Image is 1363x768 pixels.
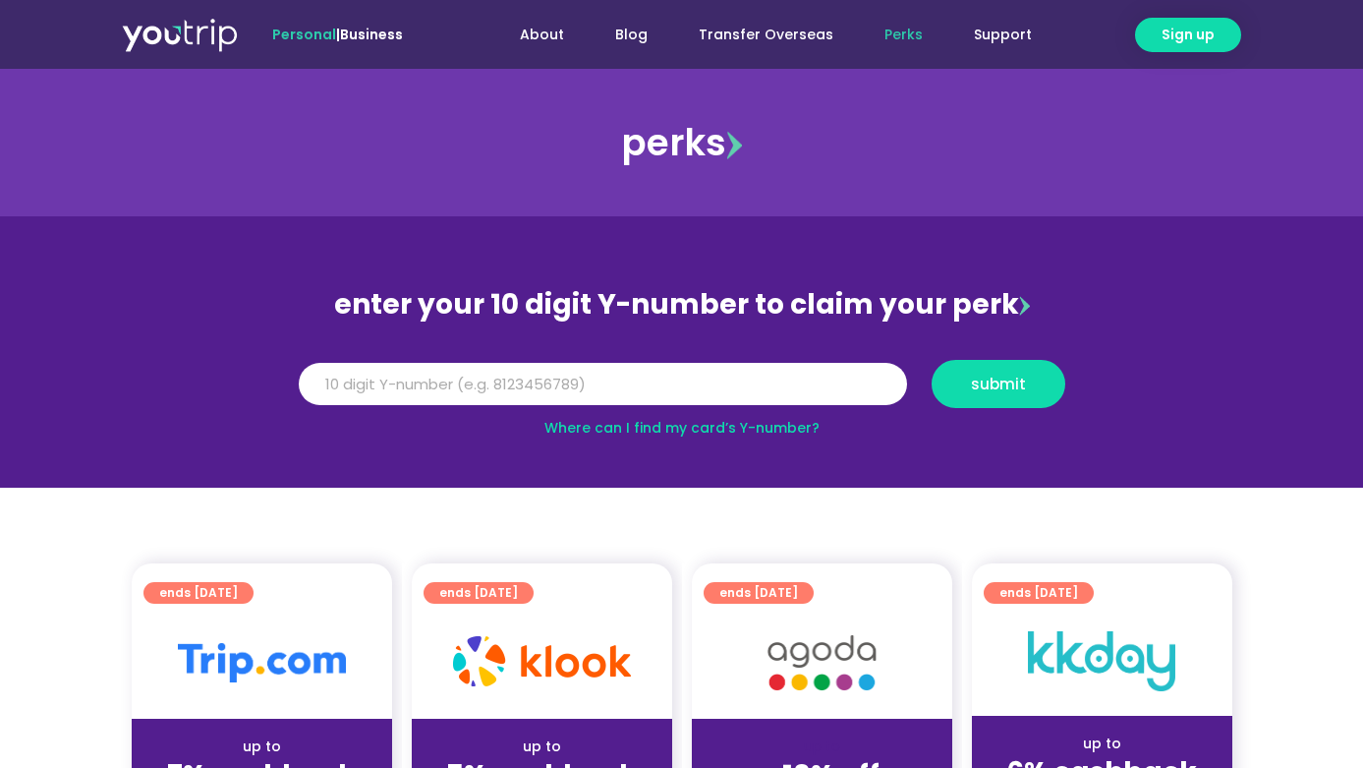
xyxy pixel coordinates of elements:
div: up to [147,737,376,757]
span: up to [804,737,840,756]
a: ends [DATE] [143,582,254,604]
a: ends [DATE] [704,582,814,604]
span: submit [971,377,1026,391]
a: Blog [590,17,673,53]
span: Personal [272,25,336,44]
a: About [494,17,590,53]
a: ends [DATE] [984,582,1094,604]
span: ends [DATE] [719,582,798,604]
nav: Menu [456,17,1057,53]
a: Perks [859,17,948,53]
span: Sign up [1162,25,1215,45]
a: Transfer Overseas [673,17,859,53]
a: Sign up [1135,18,1241,52]
span: ends [DATE] [159,582,238,604]
div: enter your 10 digit Y-number to claim your perk [289,279,1075,330]
form: Y Number [299,360,1065,423]
input: 10 digit Y-number (e.g. 8123456789) [299,363,907,406]
a: Business [340,25,403,44]
a: Where can I find my card’s Y-number? [544,418,820,438]
div: up to [988,734,1217,754]
div: up to [427,737,656,757]
a: Support [948,17,1057,53]
a: ends [DATE] [424,582,534,604]
span: ends [DATE] [999,582,1078,604]
span: | [272,25,403,44]
span: ends [DATE] [439,582,518,604]
button: submit [932,360,1065,408]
